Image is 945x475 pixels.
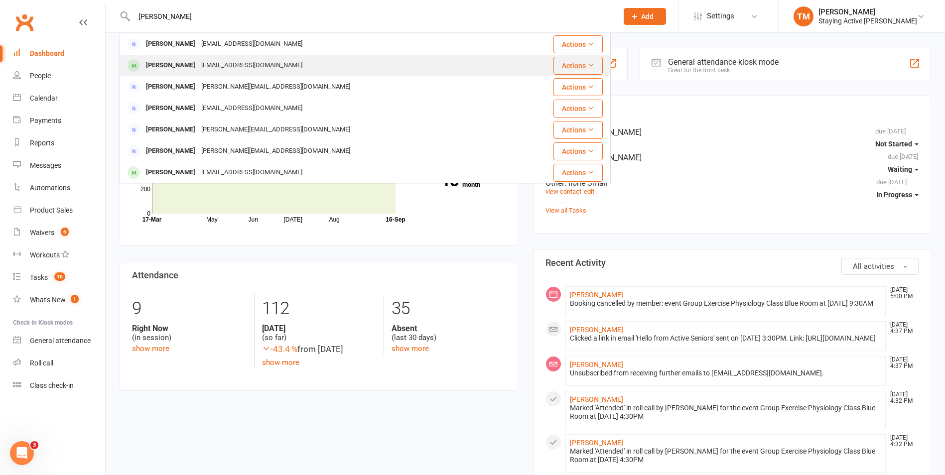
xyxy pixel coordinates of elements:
div: Tasks [30,273,48,281]
button: Waiting [888,160,919,178]
div: Roll call [30,359,53,367]
button: In Progress [876,186,919,204]
span: In Progress [876,191,912,199]
time: [DATE] 4:37 PM [885,356,918,369]
time: [DATE] 4:32 PM [885,391,918,404]
span: 6 [61,228,69,236]
h3: Recent Activity [545,258,919,268]
iframe: Intercom live chat [10,441,34,465]
span: 10 [54,272,65,281]
div: Unsubscribed from receiving further emails to [EMAIL_ADDRESS][DOMAIN_NAME]. [570,369,882,377]
div: 9 [132,294,247,324]
span: 3 [30,441,38,449]
span: Settings [707,5,734,27]
div: from [DATE] [262,343,376,356]
div: [PERSON_NAME] [143,58,198,73]
div: [PERSON_NAME] [143,165,198,180]
a: Calendar [13,87,105,110]
div: Class check-in [30,381,74,389]
a: People [13,65,105,87]
h3: Attendance [132,270,506,280]
div: Messages [30,161,61,169]
a: Roll call [13,352,105,374]
div: [PERSON_NAME] [818,7,917,16]
a: Automations [13,177,105,199]
strong: Absent [392,324,506,333]
a: Waivers 6 [13,222,105,244]
div: Marked 'Attended' in roll call by [PERSON_NAME] for the event Group Exercise Physiology Class Blu... [570,404,882,421]
a: [PERSON_NAME] [570,360,623,368]
span: Add [641,12,654,20]
div: Medicare [545,127,919,137]
button: Actions [553,121,603,139]
span: -43.4 % [262,344,297,354]
div: What's New [30,296,66,304]
strong: Right Now [132,324,247,333]
button: Actions [553,164,603,182]
a: Class kiosk mode [13,374,105,397]
div: Payments [30,117,61,124]
a: Workouts [13,244,105,266]
strong: [DATE] [262,324,376,333]
div: Great for the front desk [668,67,779,74]
button: All activities [841,258,919,275]
div: [PERSON_NAME][EMAIL_ADDRESS][DOMAIN_NAME] [198,80,353,94]
div: [PERSON_NAME] [143,122,198,137]
a: [PERSON_NAME] [570,326,623,334]
div: [EMAIL_ADDRESS][DOMAIN_NAME] [198,101,305,116]
div: Automations [30,184,70,192]
a: General attendance kiosk mode [13,330,105,352]
div: Reports [30,139,54,147]
a: view contact [545,188,581,195]
span: All activities [853,262,894,271]
a: 18Canx. this month [423,175,506,188]
div: [EMAIL_ADDRESS][DOMAIN_NAME] [198,37,305,51]
div: [EMAIL_ADDRESS][DOMAIN_NAME] [198,58,305,73]
div: Booking cancelled by member: event Group Exercise Physiology Class Blue Room at [DATE] 9:30AM [570,299,882,308]
a: What's New1 [13,289,105,311]
a: Payments [13,110,105,132]
a: Product Sales [13,199,105,222]
a: Clubworx [12,10,37,35]
button: Not Started [875,135,919,153]
div: [PERSON_NAME] [143,144,198,158]
input: Search... [131,9,611,23]
button: Actions [553,100,603,118]
a: Reports [13,132,105,154]
a: [PERSON_NAME] [570,395,623,403]
span: Waiting [888,165,912,173]
div: Workouts [30,251,60,259]
a: show more [132,344,169,353]
div: [PERSON_NAME] [143,80,198,94]
a: [PERSON_NAME] [570,439,623,447]
a: Messages [13,154,105,177]
a: [PERSON_NAME] [570,291,623,299]
div: Other [545,178,919,188]
div: Dashboard [30,49,64,57]
div: Marked 'Attended' in roll call by [PERSON_NAME] for the event Group Exercise Physiology Class Blu... [570,447,882,464]
h3: Due tasks [545,104,919,114]
a: Tasks 10 [13,266,105,289]
time: [DATE] 4:32 PM [885,435,918,448]
time: [DATE] 5:00 PM [885,287,918,300]
time: [DATE] 4:37 PM [885,322,918,335]
a: edit [584,188,594,195]
button: Actions [553,57,603,75]
div: [PERSON_NAME][EMAIL_ADDRESS][DOMAIN_NAME] [198,122,353,137]
div: [PERSON_NAME] [143,101,198,116]
span: 1 [71,295,79,303]
button: Add [624,8,666,25]
div: TM [794,6,813,26]
div: Calendar [30,94,58,102]
div: Staying Active [PERSON_NAME] [818,16,917,25]
div: General attendance [30,337,91,345]
div: Clicked a link in email 'Hello from Active Seniors' sent on [DATE] 3:30PM. Link: [URL][DOMAIN_NAME] [570,334,882,343]
div: General attendance kiosk mode [668,57,779,67]
button: Actions [553,78,603,96]
div: Medicare [545,153,919,162]
div: [PERSON_NAME] [143,37,198,51]
div: 35 [392,294,506,324]
div: (so far) [262,324,376,343]
div: Product Sales [30,206,73,214]
a: show more [262,358,299,367]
